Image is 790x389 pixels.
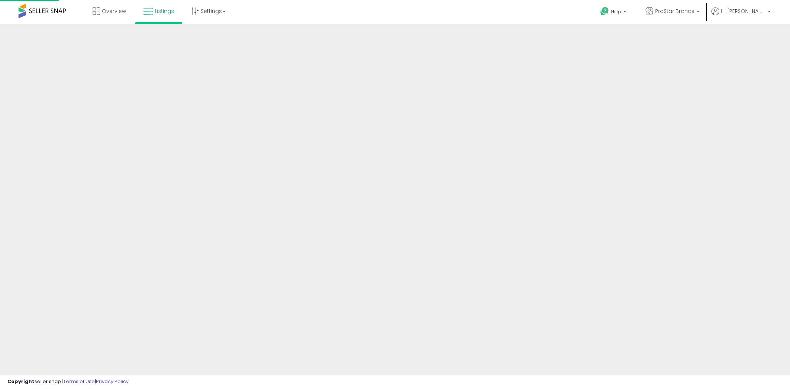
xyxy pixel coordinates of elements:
[721,7,766,15] span: Hi [PERSON_NAME]
[711,7,771,24] a: Hi [PERSON_NAME]
[655,7,694,15] span: ProStar Brands
[600,7,609,16] i: Get Help
[155,7,174,15] span: Listings
[102,7,126,15] span: Overview
[594,1,634,24] a: Help
[611,9,621,15] span: Help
